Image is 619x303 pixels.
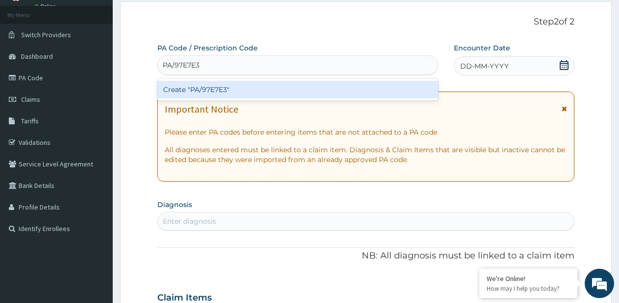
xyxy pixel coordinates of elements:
a: Online [34,3,58,10]
span: Claims [21,95,40,104]
div: Chat with us now [51,55,165,68]
p: How may I help you today? [487,284,570,293]
p: Please enter PA codes before entering items that are not attached to a PA code [165,127,567,137]
div: We're Online! [487,274,570,283]
h1: Important Notice [165,104,238,115]
span: Switch Providers [21,30,71,39]
img: d_794563401_company_1708531726252_794563401 [18,49,40,73]
span: DD-MM-YYYY [460,61,509,71]
textarea: Type your message and hit 'Enter' [5,200,187,234]
div: Minimize live chat window [161,5,184,28]
p: All diagnoses entered must be linked to a claim item. Diagnosis & Claim Items that are visible bu... [165,145,567,164]
p: Step 2 of 2 [157,17,574,27]
span: Tariffs [21,117,39,125]
label: Diagnosis [157,200,192,210]
label: PA Code / Prescription Code [157,43,258,53]
div: Enter diagnosis [163,216,216,226]
div: Create "PA/97E7E3" [157,81,438,98]
p: NB: All diagnosis must be linked to a claim item [157,250,574,262]
span: We're online! [57,90,135,188]
span: Dashboard [21,52,53,61]
label: Encounter Date [454,43,510,53]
